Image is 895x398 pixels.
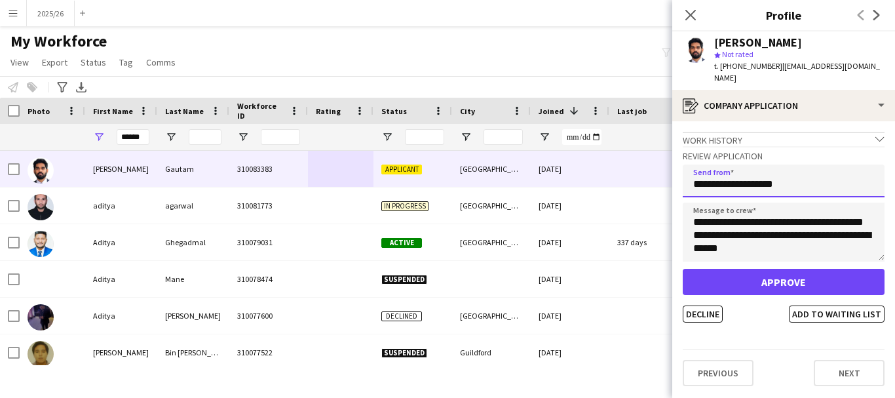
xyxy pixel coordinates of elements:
[683,360,753,386] button: Previous
[117,129,149,145] input: First Name Filter Input
[531,298,609,334] div: [DATE]
[28,304,54,330] img: Aditya Sharma
[85,151,157,187] div: [PERSON_NAME]
[381,131,393,143] button: Open Filter Menu
[714,37,802,49] div: [PERSON_NAME]
[85,261,157,297] div: Aditya
[37,54,73,71] a: Export
[683,269,885,295] button: Approve
[229,224,308,260] div: 310079031
[75,54,111,71] a: Status
[381,238,422,248] span: Active
[229,261,308,297] div: 310078474
[562,129,601,145] input: Joined Filter Input
[531,224,609,260] div: [DATE]
[28,106,50,116] span: Photo
[10,31,107,51] span: My Workforce
[119,56,133,68] span: Tag
[28,157,54,184] img: Aditya Singh Gautam
[484,129,523,145] input: City Filter Input
[54,79,70,95] app-action-btn: Advanced filters
[452,334,531,370] div: Guildford
[237,101,284,121] span: Workforce ID
[531,334,609,370] div: [DATE]
[814,360,885,386] button: Next
[73,79,89,95] app-action-btn: Export XLSX
[261,129,300,145] input: Workforce ID Filter Input
[683,306,723,323] button: Decline
[229,298,308,334] div: 310077600
[672,7,895,24] h3: Profile
[452,151,531,187] div: [GEOGRAPHIC_DATA]
[531,261,609,297] div: [DATE]
[316,106,341,116] span: Rating
[381,348,427,358] span: Suspended
[141,54,181,71] a: Comms
[789,306,885,323] button: Add to waiting list
[714,61,880,83] span: | [EMAIL_ADDRESS][DOMAIN_NAME]
[381,311,422,321] span: Declined
[381,106,407,116] span: Status
[157,224,229,260] div: Ghegadmal
[42,56,67,68] span: Export
[531,188,609,224] div: [DATE]
[165,106,204,116] span: Last Name
[85,334,157,370] div: [PERSON_NAME]
[381,165,422,174] span: Applicant
[27,1,75,26] button: 2025/26
[28,231,54,257] img: Aditya Ghegadmal
[146,56,176,68] span: Comms
[85,298,157,334] div: Aditya
[539,131,550,143] button: Open Filter Menu
[157,151,229,187] div: Gautam
[157,188,229,224] div: agarwal
[237,131,249,143] button: Open Filter Menu
[229,188,308,224] div: 310081773
[28,194,54,220] img: aditya agarwal
[85,224,157,260] div: Aditya
[460,106,475,116] span: City
[93,131,105,143] button: Open Filter Menu
[452,188,531,224] div: [GEOGRAPHIC_DATA]
[157,261,229,297] div: Mane
[10,56,29,68] span: View
[165,131,177,143] button: Open Filter Menu
[683,150,885,162] h3: Review Application
[460,131,472,143] button: Open Filter Menu
[5,54,34,71] a: View
[85,188,157,224] div: aditya
[452,224,531,260] div: [GEOGRAPHIC_DATA]
[672,90,895,121] div: Company application
[714,61,782,71] span: t. [PHONE_NUMBER]
[722,49,753,59] span: Not rated
[28,341,54,367] img: Muhammad Aditya Kusumo Bin Aidi Kusumo
[114,54,138,71] a: Tag
[157,298,229,334] div: [PERSON_NAME]
[381,201,428,211] span: In progress
[81,56,106,68] span: Status
[609,224,688,260] div: 337 days
[617,106,647,116] span: Last job
[539,106,564,116] span: Joined
[157,334,229,370] div: Bin [PERSON_NAME]
[93,106,133,116] span: First Name
[381,275,427,285] span: Suspended
[189,129,221,145] input: Last Name Filter Input
[683,132,885,146] div: Work history
[405,129,444,145] input: Status Filter Input
[229,334,308,370] div: 310077522
[229,151,308,187] div: 310083383
[531,151,609,187] div: [DATE]
[452,298,531,334] div: [GEOGRAPHIC_DATA]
